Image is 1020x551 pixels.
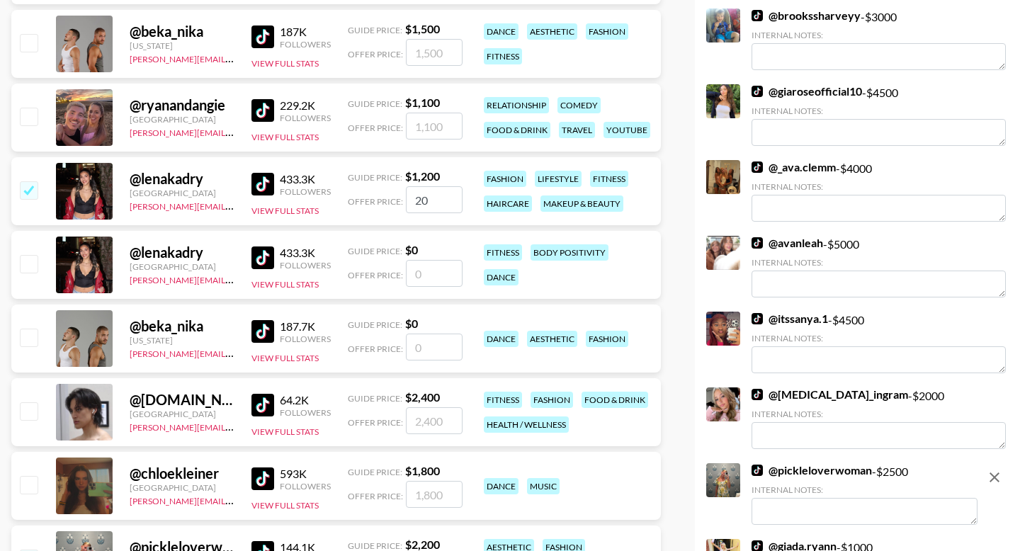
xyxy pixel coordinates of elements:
[752,161,763,173] img: TikTok
[251,500,319,511] button: View Full Stats
[752,84,862,98] a: @giaroseofficial10
[484,269,518,285] div: dance
[752,463,977,525] div: - $ 2500
[406,481,463,508] input: 1,800
[531,392,573,408] div: fashion
[405,243,418,256] strong: $ 0
[280,319,331,334] div: 187.7K
[752,84,1006,146] div: - $ 4500
[405,169,440,183] strong: $ 1,200
[752,257,1006,268] div: Internal Notes:
[405,390,440,404] strong: $ 2,400
[752,10,763,21] img: TikTok
[130,188,234,198] div: [GEOGRAPHIC_DATA]
[251,99,274,122] img: TikTok
[752,333,1006,343] div: Internal Notes:
[130,272,339,285] a: [PERSON_NAME][EMAIL_ADDRESS][DOMAIN_NAME]
[484,331,518,347] div: dance
[603,122,650,138] div: youtube
[130,419,339,433] a: [PERSON_NAME][EMAIL_ADDRESS][DOMAIN_NAME]
[406,407,463,434] input: 2,400
[280,113,331,123] div: Followers
[484,244,522,261] div: fitness
[280,186,331,197] div: Followers
[752,387,908,402] a: @[MEDICAL_DATA]_ingram
[280,334,331,344] div: Followers
[752,312,1006,373] div: - $ 4500
[348,123,403,133] span: Offer Price:
[280,481,331,492] div: Followers
[405,22,440,35] strong: $ 1,500
[557,97,601,113] div: comedy
[348,393,402,404] span: Guide Price:
[251,353,319,363] button: View Full Stats
[752,409,1006,419] div: Internal Notes:
[535,171,582,187] div: lifestyle
[484,23,518,40] div: dance
[348,49,403,59] span: Offer Price:
[348,343,403,354] span: Offer Price:
[405,317,418,330] strong: $ 0
[251,394,274,416] img: TikTok
[527,23,577,40] div: aesthetic
[130,96,234,114] div: @ ryanandangie
[280,98,331,113] div: 229.2K
[531,244,608,261] div: body positivity
[586,23,628,40] div: fashion
[280,407,331,418] div: Followers
[251,173,274,195] img: TikTok
[405,96,440,109] strong: $ 1,100
[130,40,234,51] div: [US_STATE]
[130,391,234,409] div: @ [DOMAIN_NAME]
[406,39,463,66] input: 1,500
[405,538,440,551] strong: $ 2,200
[251,58,319,69] button: View Full Stats
[586,331,628,347] div: fashion
[484,171,526,187] div: fashion
[752,181,1006,192] div: Internal Notes:
[752,236,823,250] a: @avanleah
[348,246,402,256] span: Guide Price:
[484,48,522,64] div: fitness
[348,417,403,428] span: Offer Price:
[130,170,234,188] div: @ lenakadry
[752,30,1006,40] div: Internal Notes:
[251,467,274,490] img: TikTok
[752,8,861,23] a: @brookssharveyy
[406,334,463,360] input: 0
[280,25,331,39] div: 187K
[348,270,403,280] span: Offer Price:
[251,279,319,290] button: View Full Stats
[752,312,828,326] a: @itssanya.1
[130,482,234,493] div: [GEOGRAPHIC_DATA]
[348,196,403,207] span: Offer Price:
[752,465,763,476] img: TikTok
[348,467,402,477] span: Guide Price:
[752,313,763,324] img: TikTok
[130,114,234,125] div: [GEOGRAPHIC_DATA]
[752,484,977,495] div: Internal Notes:
[484,195,532,212] div: haircare
[251,246,274,269] img: TikTok
[280,246,331,260] div: 433.3K
[130,244,234,261] div: @ lenakadry
[559,122,595,138] div: travel
[348,319,402,330] span: Guide Price:
[582,392,648,408] div: food & drink
[406,186,463,213] input: 1,200
[130,23,234,40] div: @ beka_nika
[484,416,569,433] div: health / wellness
[752,160,1006,222] div: - $ 4000
[251,25,274,48] img: TikTok
[527,478,560,494] div: music
[280,260,331,271] div: Followers
[980,463,1009,492] button: remove
[130,346,339,359] a: [PERSON_NAME][EMAIL_ADDRESS][DOMAIN_NAME]
[752,463,872,477] a: @pickleloverwoman
[130,51,339,64] a: [PERSON_NAME][EMAIL_ADDRESS][DOMAIN_NAME]
[348,25,402,35] span: Guide Price:
[280,172,331,186] div: 433.3K
[130,125,339,138] a: [PERSON_NAME][EMAIL_ADDRESS][DOMAIN_NAME]
[280,467,331,481] div: 593K
[484,392,522,408] div: fitness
